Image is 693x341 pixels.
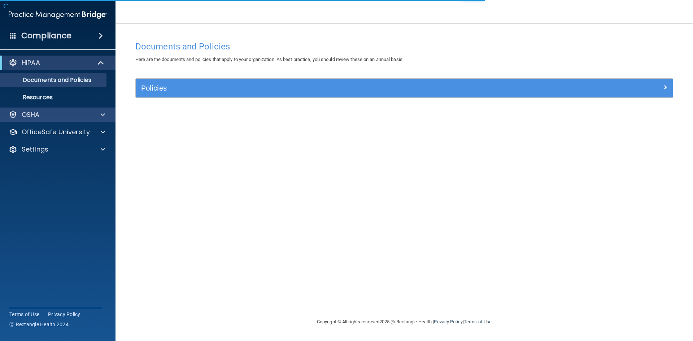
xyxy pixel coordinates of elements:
[273,310,536,333] div: Copyright © All rights reserved 2025 @ Rectangle Health | |
[141,82,667,94] a: Policies
[5,76,103,84] p: Documents and Policies
[434,319,462,324] a: Privacy Policy
[9,58,105,67] a: HIPAA
[9,321,69,328] span: Ⓒ Rectangle Health 2024
[9,311,39,318] a: Terms of Use
[5,94,103,101] p: Resources
[9,110,105,119] a: OSHA
[22,145,48,154] p: Settings
[135,42,673,51] h4: Documents and Policies
[9,145,105,154] a: Settings
[48,311,80,318] a: Privacy Policy
[9,8,107,22] img: PMB logo
[9,128,105,136] a: OfficeSafe University
[22,110,40,119] p: OSHA
[135,57,404,62] span: Here are the documents and policies that apply to your organization. As best practice, you should...
[464,319,492,324] a: Terms of Use
[141,84,533,92] h5: Policies
[22,58,40,67] p: HIPAA
[21,31,71,41] h4: Compliance
[22,128,90,136] p: OfficeSafe University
